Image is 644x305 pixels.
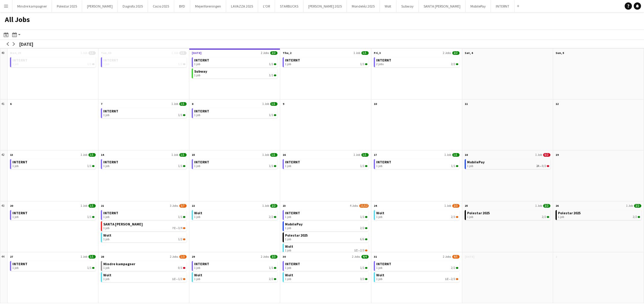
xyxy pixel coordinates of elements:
[103,109,118,113] span: INTERNT
[542,215,546,219] span: 2/2
[103,108,185,117] a: INTERNT1 job1/1
[285,215,291,219] span: 1 job
[354,249,358,252] span: 1I
[183,227,185,229] span: 3/4
[12,211,27,215] span: INTERNT
[376,210,458,219] a: Wolt1 job2/3
[170,255,178,259] span: 2 Jobs
[376,261,458,270] a: INTERNT1 job2/2
[12,261,95,270] a: INTERNT1 job1/1
[87,266,91,270] span: 1/1
[285,249,367,252] div: •
[285,57,367,66] a: INTERNT1 job1/1
[360,226,364,230] span: 2/2
[194,68,276,77] a: Subway1 job1/1
[283,51,291,55] span: Thu, 2
[547,165,549,167] span: 0/2
[376,266,382,270] span: 1 job
[274,165,276,167] span: 1/1
[467,164,473,168] span: 1 job
[283,102,284,106] span: 9
[101,255,104,259] span: 28
[194,211,202,215] span: Wolt
[365,216,367,218] span: 1/1
[445,277,449,281] span: 1I
[194,164,200,168] span: 1 job
[376,272,458,281] a: Wolt1 job1I•2/3
[456,63,458,65] span: 2/2
[103,221,185,230] a: SANTA [PERSON_NAME]1 job7I•3/4
[103,57,185,66] a: INTERNT1 job1/1
[285,62,291,66] span: 1 job
[360,277,364,281] span: 3/3
[92,165,95,167] span: 1/1
[270,153,277,157] span: 1/1
[275,0,303,12] button: STARBUCKS
[558,210,640,219] a: Polestar 20251 job2/2
[261,255,269,259] span: 2 Jobs
[183,114,185,116] span: 1/1
[103,237,109,241] span: 1 job
[465,102,468,106] span: 11
[556,204,559,208] span: 26
[12,215,18,219] span: 1 job
[118,0,148,12] button: Dagrofa 2025
[285,262,300,266] span: INTERNT
[262,102,269,106] span: 1 Job
[360,266,364,270] span: 1/1
[633,215,637,219] span: 2/2
[88,255,96,259] span: 1/1
[194,57,276,66] a: INTERNT1 job1/1
[261,51,269,55] span: 2 Jobs
[262,153,269,157] span: 1 Job
[194,261,276,270] a: INTERNT1 job1/1
[178,277,182,281] span: 1/2
[194,273,202,277] span: Wolt
[103,164,109,168] span: 1 job
[535,204,542,208] span: 1 Job
[491,0,514,12] button: INTERNT
[194,108,276,117] a: INTERNT1 job1/1
[376,211,384,215] span: Wolt
[380,0,396,12] button: Wolt
[376,262,391,266] span: INTERNT
[354,51,360,55] span: 1 Job
[556,102,559,106] span: 12
[194,210,276,219] a: Wolt1 job2/2
[467,159,549,168] a: MobilePay1 job2A•0/2
[0,252,8,303] div: 44
[465,255,474,259] span: [DATE]
[444,204,451,208] span: 1 Job
[451,215,455,219] span: 2/3
[194,109,209,113] span: INTERNT
[285,221,367,230] a: MobilePay1 job2/2
[194,58,209,62] span: INTERNT
[12,266,18,270] span: 1 job
[285,237,291,241] span: 1 job
[178,237,182,241] span: 1/2
[194,113,200,117] span: 1 job
[376,273,384,277] span: Wolt
[0,201,8,252] div: 43
[444,153,451,157] span: 1 Job
[179,204,187,208] span: 5/7
[192,51,201,55] span: [DATE]
[103,215,109,219] span: 1 job
[270,102,277,106] span: 1/1
[451,266,455,270] span: 2/2
[101,153,104,157] span: 14
[270,51,277,55] span: 2/2
[556,153,559,157] span: 19
[179,255,187,259] span: 1/3
[0,49,8,99] div: 40
[542,164,546,168] span: 0/2
[10,153,13,157] span: 13
[103,113,109,117] span: 1 job
[103,261,185,270] a: Mindre kampagner1 job0/1
[285,249,291,252] span: 1 job
[192,153,195,157] span: 15
[536,164,540,168] span: 2A
[347,0,380,12] button: Mondeléz 2025
[12,210,95,219] a: INTERNT1 job1/1
[103,273,111,277] span: Wolt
